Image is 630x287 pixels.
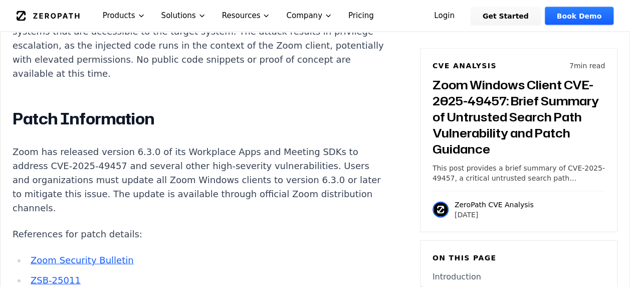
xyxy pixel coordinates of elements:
[13,109,385,129] h2: Patch Information
[471,7,541,25] a: Get Started
[31,275,81,285] a: ZSB-25011
[569,61,605,71] p: 7 min read
[433,202,449,218] img: ZeroPath CVE Analysis
[433,253,605,263] h6: On this page
[455,210,534,220] p: [DATE]
[433,163,605,183] p: This post provides a brief summary of CVE-2025-49457, a critical untrusted search path vulnerabil...
[13,227,385,241] p: References for patch details:
[545,7,613,25] a: Book Demo
[433,77,605,157] h3: Zoom Windows Client CVE-2025-49457: Brief Summary of Untrusted Search Path Vulnerability and Patc...
[422,7,467,25] a: Login
[433,61,497,71] h6: CVE Analysis
[13,145,385,215] p: Zoom has released version 6.3.0 of its Workplace Apps and Meeting SDKs to address CVE-2025-49457 ...
[31,255,134,265] a: Zoom Security Bulletin
[455,200,534,210] p: ZeroPath CVE Analysis
[433,271,605,283] a: Introduction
